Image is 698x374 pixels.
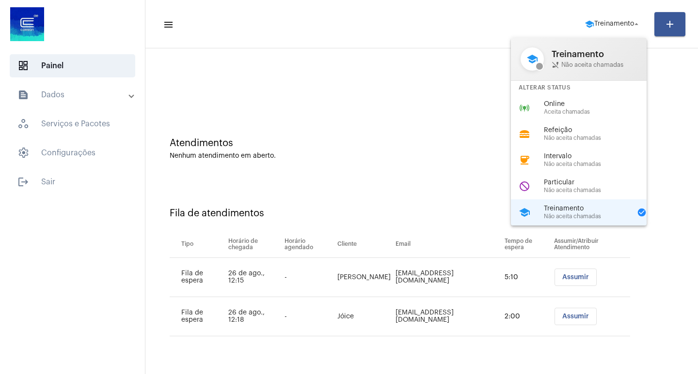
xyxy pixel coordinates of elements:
[544,109,654,115] span: Aceita chamadas
[544,135,654,141] span: Não aceita chamadas
[544,187,654,194] span: Não aceita chamadas
[552,61,637,69] span: Não aceita chamadas
[544,179,654,186] span: Particular
[519,102,530,114] mat-icon: online_prediction
[552,61,559,69] mat-icon: phone_disabled
[511,81,647,95] div: Alterar Status
[544,127,654,134] span: Refeição
[521,47,544,71] mat-icon: school
[519,128,530,140] mat-icon: lunch_dining
[544,161,654,167] span: Não aceita chamadas
[544,153,654,160] span: Intervalo
[637,208,647,217] mat-icon: check_circle
[544,101,654,108] span: Online
[519,154,530,166] mat-icon: coffee
[544,205,631,212] span: Treinamento
[519,180,530,192] mat-icon: do_not_disturb
[552,49,637,59] span: Treinamento
[544,213,631,220] span: Não aceita chamadas
[519,207,530,218] mat-icon: school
